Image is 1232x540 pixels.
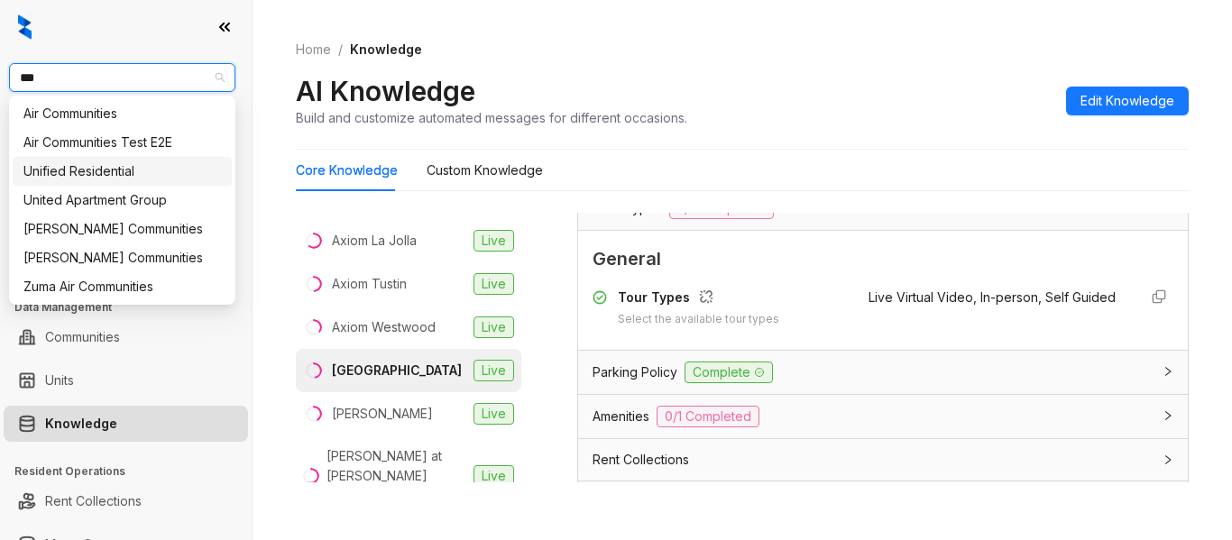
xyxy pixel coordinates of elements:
[13,157,232,186] div: Unified Residential
[1163,410,1173,421] span: collapsed
[618,311,779,328] div: Select the available tour types
[13,243,232,272] div: Villa Serena Communities
[4,483,248,519] li: Rent Collections
[23,277,221,297] div: Zuma Air Communities
[13,128,232,157] div: Air Communities Test E2E
[332,317,436,337] div: Axiom Westwood
[593,245,1173,273] span: General
[23,104,221,124] div: Air Communities
[869,289,1116,305] span: Live Virtual Video, In-person, Self Guided
[13,99,232,128] div: Air Communities
[23,248,221,268] div: [PERSON_NAME] Communities
[23,161,221,181] div: Unified Residential
[593,450,689,470] span: Rent Collections
[473,403,514,425] span: Live
[427,160,543,180] div: Custom Knowledge
[1080,91,1174,111] span: Edit Knowledge
[14,299,252,316] h3: Data Management
[13,215,232,243] div: Villa Serena Communities
[13,186,232,215] div: United Apartment Group
[332,404,433,424] div: [PERSON_NAME]
[1066,87,1189,115] button: Edit Knowledge
[45,319,120,355] a: Communities
[23,219,221,239] div: [PERSON_NAME] Communities
[332,361,462,380] div: [GEOGRAPHIC_DATA]
[296,74,475,108] h2: AI Knowledge
[1163,454,1173,465] span: collapsed
[332,231,417,251] div: Axiom La Jolla
[4,406,248,442] li: Knowledge
[473,230,514,252] span: Live
[657,406,759,427] span: 0/1 Completed
[1163,366,1173,377] span: collapsed
[45,362,74,398] a: Units
[578,439,1188,481] div: Rent Collections
[578,481,1188,523] div: Leasing Options
[14,463,252,480] h3: Resident Operations
[4,198,248,234] li: Leasing
[23,133,221,152] div: Air Communities Test E2E
[292,40,335,59] a: Home
[473,273,514,295] span: Live
[685,362,773,383] span: Complete
[350,41,422,57] span: Knowledge
[296,160,398,180] div: Core Knowledge
[593,407,649,426] span: Amenities
[4,319,248,355] li: Communities
[4,362,248,398] li: Units
[473,316,514,338] span: Live
[618,288,779,311] div: Tour Types
[18,14,32,40] img: logo
[13,272,232,301] div: Zuma Air Communities
[45,483,142,519] a: Rent Collections
[296,108,687,127] div: Build and customize automated messages for different occasions.
[578,395,1188,438] div: Amenities0/1 Completed
[332,274,407,294] div: Axiom Tustin
[45,406,117,442] a: Knowledge
[4,242,248,278] li: Collections
[326,446,466,506] div: [PERSON_NAME] at [PERSON_NAME][GEOGRAPHIC_DATA]
[23,190,221,210] div: United Apartment Group
[338,40,343,59] li: /
[473,465,514,487] span: Live
[4,121,248,157] li: Leads
[593,362,677,382] span: Parking Policy
[578,351,1188,394] div: Parking PolicyComplete
[473,360,514,381] span: Live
